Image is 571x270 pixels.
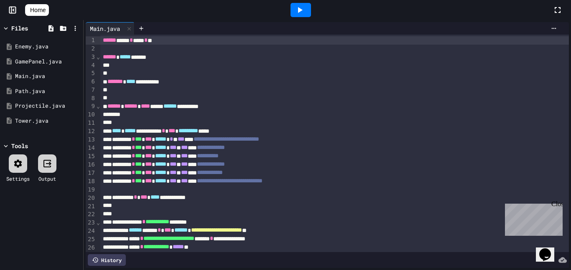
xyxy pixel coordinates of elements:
div: 26 [86,244,96,252]
div: 13 [86,136,96,144]
div: 5 [86,69,96,78]
div: Path.java [15,87,80,96]
div: Tools [11,141,28,150]
div: Tower.java [15,117,80,125]
div: 14 [86,144,96,152]
div: Output [38,175,56,182]
div: Files [11,24,28,33]
div: History [88,254,126,266]
div: 4 [86,61,96,70]
iframe: chat widget [536,237,563,262]
div: 12 [86,127,96,136]
div: 18 [86,177,96,186]
div: Main.java [15,72,80,81]
div: 15 [86,152,96,161]
div: Main.java [86,22,135,35]
div: Enemy.java [15,43,80,51]
div: 25 [86,235,96,244]
span: Fold line [96,103,100,109]
iframe: chat widget [502,200,563,236]
div: 8 [86,94,96,103]
div: 21 [86,202,96,211]
div: Chat with us now!Close [3,3,58,53]
div: 20 [86,194,96,202]
div: 16 [86,161,96,169]
div: Projectile.java [15,102,80,110]
div: 17 [86,169,96,177]
a: Home [25,4,49,16]
div: Main.java [86,24,124,33]
div: 2 [86,45,96,53]
div: 22 [86,210,96,219]
div: GamePanel.java [15,58,80,66]
div: 10 [86,111,96,119]
span: Home [30,6,46,14]
div: 1 [86,36,96,45]
div: 24 [86,227,96,235]
span: Fold line [96,219,100,226]
div: 6 [86,78,96,86]
div: 3 [86,53,96,61]
div: Settings [6,175,30,182]
div: 19 [86,186,96,194]
div: 11 [86,119,96,127]
div: 7 [86,86,96,94]
span: Fold line [96,53,100,60]
div: 23 [86,219,96,227]
div: 9 [86,102,96,111]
